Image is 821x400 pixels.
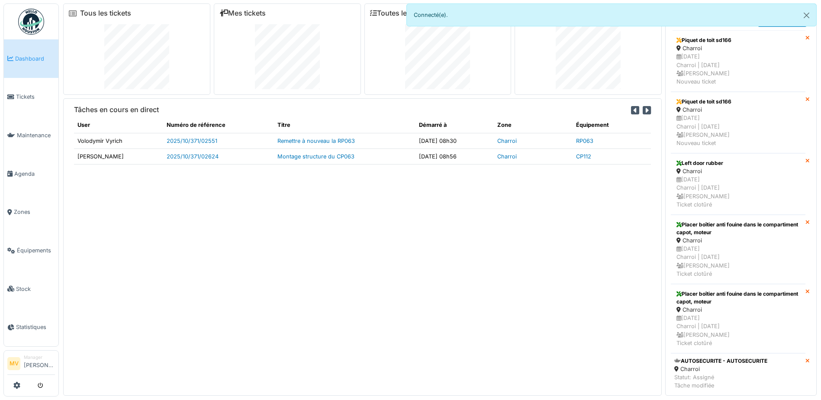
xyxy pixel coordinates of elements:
[15,55,55,63] span: Dashboard
[4,231,58,270] a: Équipements
[14,170,55,178] span: Agenda
[370,9,435,17] a: Toutes les tâches
[74,148,163,164] td: [PERSON_NAME]
[17,131,55,139] span: Maintenance
[674,365,767,373] div: Charroi
[7,357,20,370] li: MV
[676,236,800,245] div: Charroi
[797,4,816,27] button: Close
[167,138,217,144] a: 2025/10/371/02551
[671,92,805,153] a: Piquet de toit sd166 Charroi [DATE]Charroi | [DATE] [PERSON_NAME]Nouveau ticket
[277,138,355,144] a: Remettre à nouveau la RP063
[24,354,55,361] div: Manager
[17,246,55,255] span: Équipements
[74,106,159,114] h6: Tâches en cours en direct
[4,116,58,155] a: Maintenance
[163,117,274,133] th: Numéro de référence
[274,117,415,133] th: Titre
[219,9,266,17] a: Mes tickets
[676,159,800,167] div: Left door rubber
[4,308,58,347] a: Statistiques
[676,98,800,106] div: Piquet de toit sd166
[497,138,517,144] a: Charroi
[167,153,219,160] a: 2025/10/371/02624
[77,122,90,128] span: translation missing: fr.shared.user
[671,30,805,92] a: Piquet de toit sd166 Charroi [DATE]Charroi | [DATE] [PERSON_NAME]Nouveau ticket
[676,106,800,114] div: Charroi
[676,221,800,236] div: Placer boîtier anti fouine dans le compartiment capot, moteur
[16,285,55,293] span: Stock
[18,9,44,35] img: Badge_color-CXgf-gQk.svg
[573,117,651,133] th: Équipement
[676,114,800,147] div: [DATE] Charroi | [DATE] [PERSON_NAME] Nouveau ticket
[24,354,55,373] li: [PERSON_NAME]
[674,373,767,390] div: Statut: Assigné Tâche modifiée
[676,52,800,86] div: [DATE] Charroi | [DATE] [PERSON_NAME] Nouveau ticket
[676,290,800,306] div: Placer boîtier anti fouine dans le compartiment capot, moteur
[676,245,800,278] div: [DATE] Charroi | [DATE] [PERSON_NAME] Ticket clotûré
[4,39,58,78] a: Dashboard
[671,215,805,284] a: Placer boîtier anti fouine dans le compartiment capot, moteur Charroi [DATE]Charroi | [DATE] [PER...
[674,357,767,365] div: AUTOSECURITE - AUTOSECURITE
[406,3,817,26] div: Connecté(e).
[576,138,593,144] a: RP063
[494,117,572,133] th: Zone
[16,93,55,101] span: Tickets
[4,155,58,193] a: Agenda
[671,353,805,394] a: AUTOSECURITE - AUTOSECURITE Charroi Statut: AssignéTâche modifiée
[576,153,591,160] a: CP112
[676,36,800,44] div: Piquet de toit sd166
[14,208,55,216] span: Zones
[671,284,805,353] a: Placer boîtier anti fouine dans le compartiment capot, moteur Charroi [DATE]Charroi | [DATE] [PER...
[415,148,494,164] td: [DATE] 08h56
[4,193,58,232] a: Zones
[74,133,163,148] td: Volodymir Vyrich
[671,153,805,215] a: Left door rubber Charroi [DATE]Charroi | [DATE] [PERSON_NAME]Ticket clotûré
[415,117,494,133] th: Démarré à
[676,306,800,314] div: Charroi
[80,9,131,17] a: Tous les tickets
[4,270,58,308] a: Stock
[4,78,58,116] a: Tickets
[676,44,800,52] div: Charroi
[676,175,800,209] div: [DATE] Charroi | [DATE] [PERSON_NAME] Ticket clotûré
[676,314,800,347] div: [DATE] Charroi | [DATE] [PERSON_NAME] Ticket clotûré
[676,167,800,175] div: Charroi
[277,153,354,160] a: Montage structure du CP063
[415,133,494,148] td: [DATE] 08h30
[7,354,55,375] a: MV Manager[PERSON_NAME]
[16,323,55,331] span: Statistiques
[497,153,517,160] a: Charroi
